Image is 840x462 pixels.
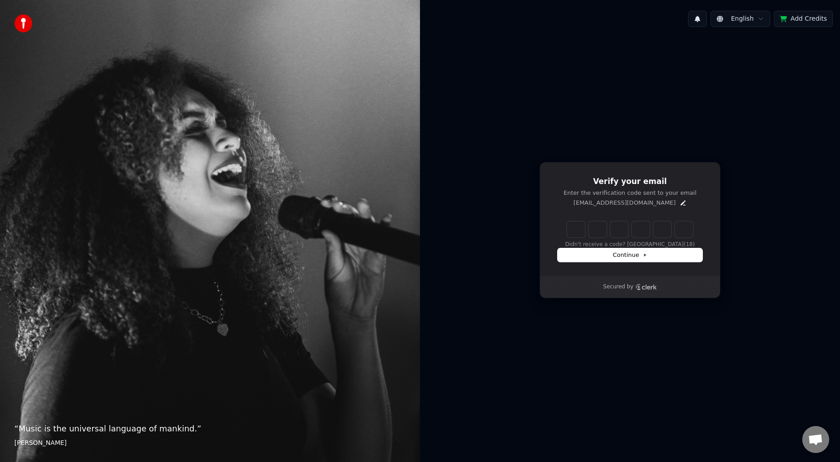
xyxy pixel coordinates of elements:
[567,221,693,238] input: Enter verification code
[603,283,633,291] p: Secured by
[558,176,702,187] h1: Verify your email
[14,422,406,435] p: “ Music is the universal language of mankind. ”
[14,439,406,448] footer: [PERSON_NAME]
[635,284,657,290] a: Clerk logo
[558,189,702,197] p: Enter the verification code sent to your email
[558,248,702,262] button: Continue
[679,199,687,206] button: Edit
[802,426,829,453] div: Open chat
[573,199,675,207] p: [EMAIL_ADDRESS][DOMAIN_NAME]
[774,11,833,27] button: Add Credits
[14,14,32,32] img: youka
[613,251,647,259] span: Continue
